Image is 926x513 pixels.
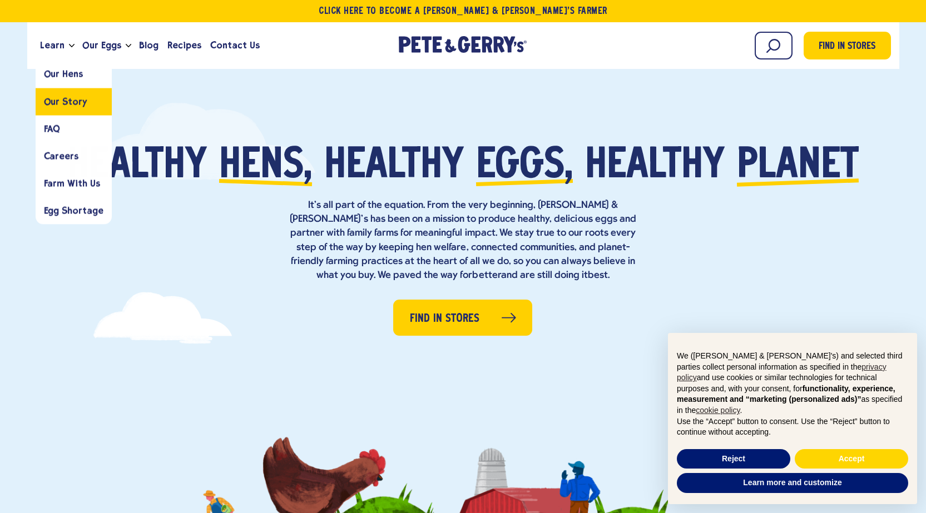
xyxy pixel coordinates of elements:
span: Our Hens [44,69,83,79]
span: Learn [40,38,65,52]
span: Our Eggs [82,38,121,52]
button: Open the dropdown menu for Our Eggs [126,44,131,48]
span: eggs, [476,146,573,187]
span: Careers [44,151,78,161]
span: Contact Us [210,38,260,52]
a: Careers [36,142,112,170]
span: Recipes [167,38,201,52]
a: Farm With Us [36,170,112,197]
span: Our Story [44,96,87,107]
a: cookie policy [696,406,740,415]
a: Contact Us [206,31,264,61]
button: Accept [795,449,908,469]
span: hens, [219,146,312,187]
a: Egg Shortage [36,197,112,224]
button: Reject [677,449,790,469]
a: Our Hens [36,61,112,88]
strong: best [588,270,608,281]
span: healthy [324,146,464,187]
button: Learn more and customize [677,473,908,493]
input: Search [755,32,793,59]
strong: better [472,270,501,281]
span: Healthy [67,146,207,187]
span: FAQ [44,123,61,134]
a: FAQ [36,115,112,142]
span: Find in Stores [410,310,479,327]
button: Open the dropdown menu for Learn [69,44,75,48]
p: It’s all part of the equation. From the very beginning, [PERSON_NAME] & [PERSON_NAME]’s has been ... [285,198,641,282]
a: Our Story [36,88,112,115]
span: Blog [139,38,159,52]
span: Egg Shortage [44,205,103,216]
a: Find in Stores [804,32,891,59]
a: Learn [36,31,69,61]
span: Farm With Us [44,178,100,188]
a: Blog [135,31,163,61]
a: Find in Stores [393,300,532,336]
span: healthy [585,146,725,187]
span: Find in Stores [819,39,875,54]
a: Our Eggs [78,31,126,61]
p: We ([PERSON_NAME] & [PERSON_NAME]'s) and selected third parties collect personal information as s... [677,351,908,416]
span: planet [737,146,859,187]
p: Use the “Accept” button to consent. Use the “Reject” button to continue without accepting. [677,416,908,438]
a: Recipes [163,31,206,61]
